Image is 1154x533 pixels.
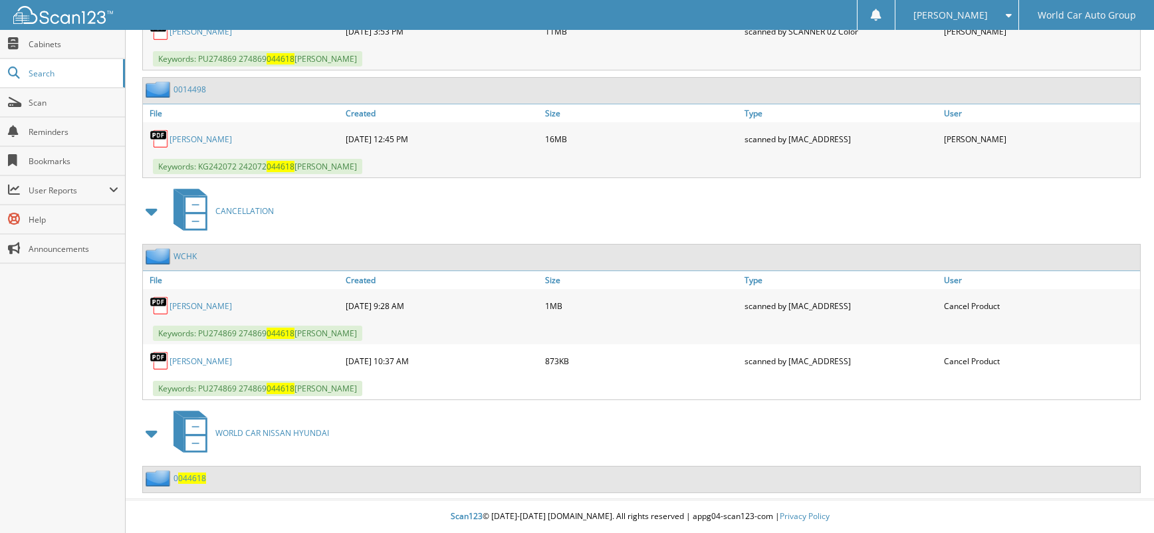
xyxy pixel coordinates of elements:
[153,381,362,396] span: Keywords: PU274869 274869 [PERSON_NAME]
[150,21,170,41] img: PDF.png
[267,383,294,394] span: 044618
[451,510,483,522] span: Scan123
[173,84,206,95] a: 0014498
[170,134,232,145] a: [PERSON_NAME]
[178,473,206,484] span: 044618
[913,11,988,19] span: [PERSON_NAME]
[29,214,118,225] span: Help
[542,18,741,45] div: 11MB
[542,348,741,374] div: 873KB
[29,185,109,196] span: User Reports
[146,248,173,265] img: folder2.png
[741,104,941,122] a: Type
[741,126,941,152] div: scanned by [MAC_ADDRESS]
[941,126,1140,152] div: [PERSON_NAME]
[215,427,329,439] span: WORLD CAR NISSAN HYUNDAI
[941,271,1140,289] a: User
[342,104,542,122] a: Created
[170,300,232,312] a: [PERSON_NAME]
[29,39,118,50] span: Cabinets
[741,348,941,374] div: scanned by [MAC_ADDRESS]
[342,348,542,374] div: [DATE] 10:37 AM
[153,326,362,341] span: Keywords: PU274869 274869 [PERSON_NAME]
[173,251,197,262] a: WCHK
[166,185,274,237] a: CANCELLATION
[741,271,941,289] a: Type
[542,271,741,289] a: Size
[126,500,1154,533] div: © [DATE]-[DATE] [DOMAIN_NAME]. All rights reserved | appg04-scan123-com |
[342,126,542,152] div: [DATE] 12:45 PM
[150,351,170,371] img: PDF.png
[29,156,118,167] span: Bookmarks
[267,161,294,172] span: 044618
[146,470,173,486] img: folder2.png
[215,205,274,217] span: CANCELLATION
[542,292,741,319] div: 1MB
[150,129,170,149] img: PDF.png
[29,126,118,138] span: Reminders
[542,104,741,122] a: Size
[166,407,329,459] a: WORLD CAR NISSAN HYUNDAI
[29,243,118,255] span: Announcements
[542,126,741,152] div: 16MB
[150,296,170,316] img: PDF.png
[342,18,542,45] div: [DATE] 3:53 PM
[143,104,342,122] a: File
[170,356,232,367] a: [PERSON_NAME]
[267,53,294,64] span: 044618
[146,81,173,98] img: folder2.png
[941,104,1140,122] a: User
[29,97,118,108] span: Scan
[342,292,542,319] div: [DATE] 9:28 AM
[941,18,1140,45] div: [PERSON_NAME]
[13,6,113,24] img: scan123-logo-white.svg
[741,18,941,45] div: scanned by SCANNER 02 Color
[29,68,116,79] span: Search
[1088,469,1154,533] iframe: Chat Widget
[1038,11,1136,19] span: World Car Auto Group
[267,328,294,339] span: 044618
[342,271,542,289] a: Created
[941,292,1140,319] div: Cancel Product
[941,348,1140,374] div: Cancel Product
[143,271,342,289] a: File
[173,473,206,484] a: 0044618
[780,510,830,522] a: Privacy Policy
[153,159,362,174] span: Keywords: KG242072 242072 [PERSON_NAME]
[170,26,232,37] a: [PERSON_NAME]
[153,51,362,66] span: Keywords: PU274869 274869 [PERSON_NAME]
[741,292,941,319] div: scanned by [MAC_ADDRESS]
